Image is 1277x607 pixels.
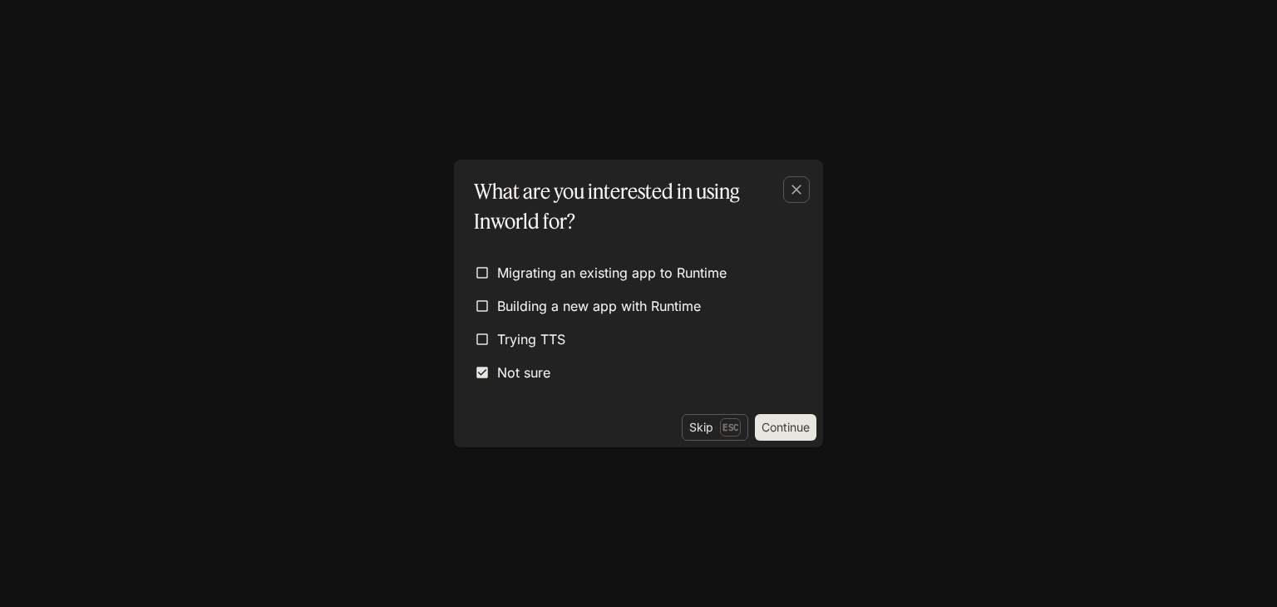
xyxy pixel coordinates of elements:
span: Not sure [497,363,550,382]
p: Esc [720,418,741,437]
span: Migrating an existing app to Runtime [497,263,727,283]
p: What are you interested in using Inworld for? [474,176,796,236]
button: SkipEsc [682,414,748,441]
span: Trying TTS [497,329,565,349]
span: Building a new app with Runtime [497,296,701,316]
button: Continue [755,414,816,441]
